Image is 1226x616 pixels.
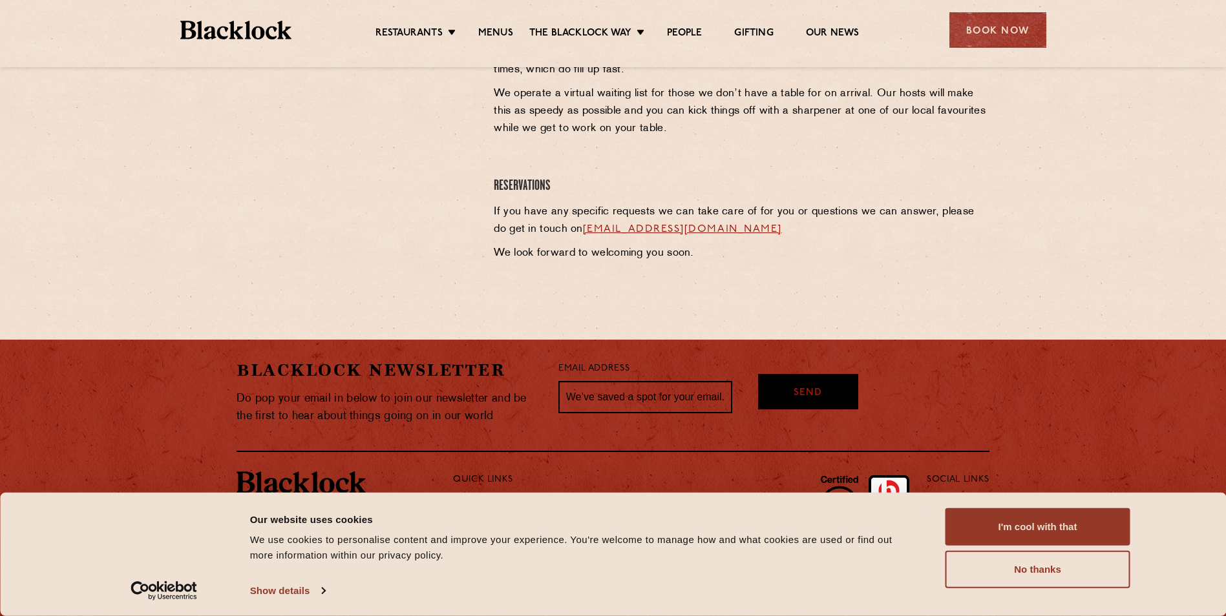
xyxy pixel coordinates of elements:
a: The Blacklock Way [529,27,631,40]
label: Email Address [558,362,629,376]
p: Do pop your email in below to join our newsletter and be the first to hear about things going on ... [237,390,539,425]
a: Usercentrics Cookiebot - opens in a new window [107,581,220,601]
a: Menus [478,27,513,40]
h4: Reservations [494,178,989,195]
a: People [667,27,702,40]
img: Accred_2023_2star.png [869,475,909,546]
div: Book Now [949,12,1046,48]
a: Our News [806,27,860,40]
input: We’ve saved a spot for your email... [558,381,732,413]
p: We operate a virtual waiting list for those we don’t have a table for on arrival. Our hosts will ... [494,85,989,138]
a: [EMAIL_ADDRESS][DOMAIN_NAME] [583,224,782,234]
p: If you have any specific requests we can take care of for you or questions we can answer, please ... [494,203,989,238]
button: No thanks [946,551,1130,588]
p: We look forward to welcoming you soon. [494,245,989,262]
h2: Blacklock Newsletter [237,359,539,382]
img: B-Corp-Logo-Black-RGB.svg [813,468,866,546]
button: I'm cool with that [946,508,1130,546]
img: BL_Textured_Logo-footer-cropped.svg [237,471,366,493]
a: Show details [250,581,325,601]
p: Quick Links [453,471,884,488]
div: Our website uses cookies [250,511,916,527]
a: Gifting [734,27,773,40]
div: We use cookies to personalise content and improve your experience. You're welcome to manage how a... [250,532,916,563]
p: Social Links [927,471,989,488]
a: Restaurants [375,27,443,40]
span: Send [794,386,822,401]
img: BL_Textured_Logo-footer-cropped.svg [180,21,292,39]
